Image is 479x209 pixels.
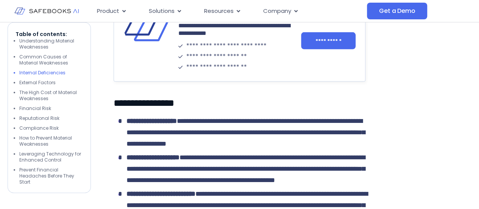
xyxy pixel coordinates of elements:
li: Financial Risk [19,105,83,112]
li: Understanding Material Weaknesses [19,38,83,50]
span: Product [97,7,119,16]
li: Common Causes of Material Weaknesses [19,54,83,66]
span: Solutions [149,7,175,16]
li: Leveraging Technology for Enhanced Control [19,151,83,163]
li: How to Prevent Material Weaknesses [19,135,83,147]
li: The High Cost of Material Weaknesses [19,90,83,102]
nav: Menu [91,4,367,19]
li: Compliance Risk [19,125,83,131]
li: Internal Deficiencies [19,70,83,76]
span: Resources [204,7,234,16]
li: Prevent Financial Headaches Before They Start [19,167,83,185]
li: External Factors [19,80,83,86]
span: Get a Demo [379,7,415,15]
a: Get a Demo [367,3,427,19]
li: Reputational Risk [19,115,83,121]
p: Table of contents: [16,30,83,38]
span: Company [263,7,291,16]
div: Menu Toggle [91,4,367,19]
